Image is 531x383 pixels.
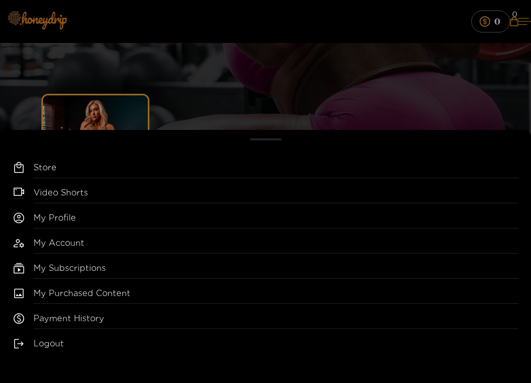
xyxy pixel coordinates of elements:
a: Logout [34,337,518,354]
a: Payment History [34,312,518,329]
a: Store [34,161,518,178]
span: video-camera [14,187,24,199]
a: Video Shorts [34,187,518,203]
a: My Subscriptions [34,262,518,279]
a: My Profile [34,212,518,228]
a: My Purchased Content [34,287,518,304]
div: My Account [34,237,518,254]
